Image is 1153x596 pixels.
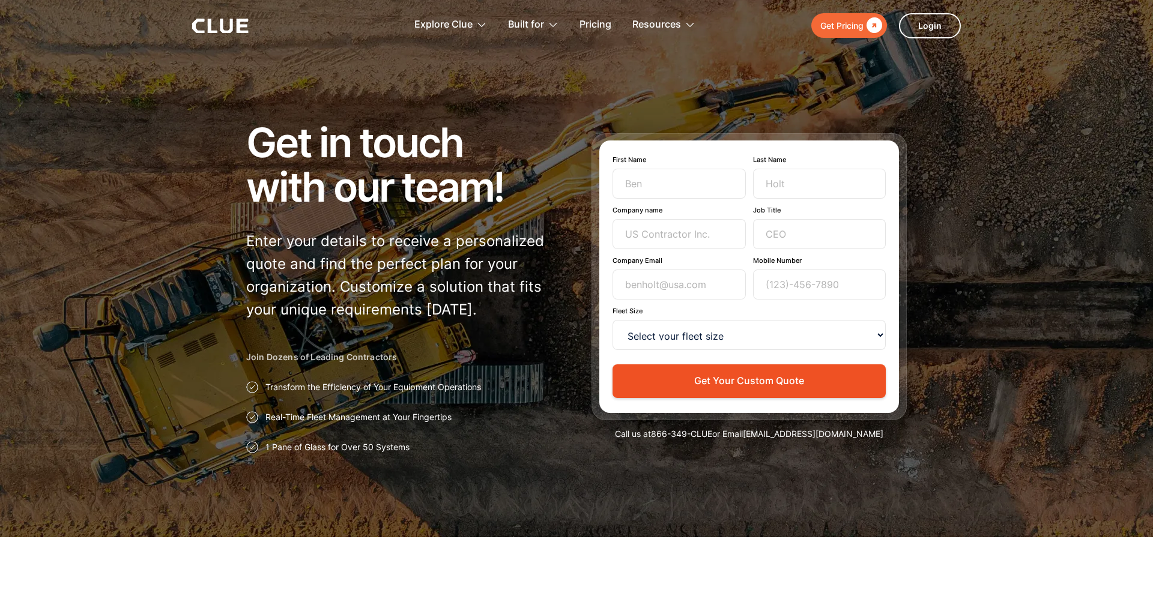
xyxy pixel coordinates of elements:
label: Fleet Size [613,307,886,315]
p: Enter your details to receive a personalized quote and find the perfect plan for your organizatio... [246,230,561,321]
div: Get Pricing [820,18,864,33]
input: Ben [613,169,746,199]
div: Resources [632,6,681,44]
a: Get Pricing [811,13,887,38]
a: Login [899,13,961,38]
h1: Get in touch with our team! [246,120,561,209]
p: Real-Time Fleet Management at Your Fingertips [265,411,452,423]
div: Call us at or Email [592,428,907,440]
img: Approval checkmark icon [246,381,258,393]
img: Approval checkmark icon [246,441,258,453]
a: 866-349-CLUE [651,429,712,439]
input: CEO [753,219,886,249]
label: First Name [613,155,746,164]
input: (123)-456-7890 [753,269,886,300]
label: Company name [613,206,746,214]
div: Resources [632,6,695,44]
label: Mobile Number [753,256,886,265]
input: Holt [753,169,886,199]
p: Transform the Efficiency of Your Equipment Operations [265,381,481,393]
a: [EMAIL_ADDRESS][DOMAIN_NAME] [743,429,883,439]
div:  [864,18,882,33]
a: Pricing [580,6,611,44]
label: Job Title [753,206,886,214]
label: Last Name [753,155,886,164]
p: 1 Pane of Glass for Over 50 Systems [265,441,410,453]
input: US Contractor Inc. [613,219,746,249]
button: Get Your Custom Quote [613,364,886,397]
input: benholt@usa.com [613,269,746,300]
div: Explore Clue [414,6,487,44]
label: Company Email [613,256,746,265]
h2: Join Dozens of Leading Contractors [246,351,561,363]
img: Approval checkmark icon [246,411,258,423]
div: Built for [508,6,544,44]
div: Built for [508,6,558,44]
div: Explore Clue [414,6,473,44]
